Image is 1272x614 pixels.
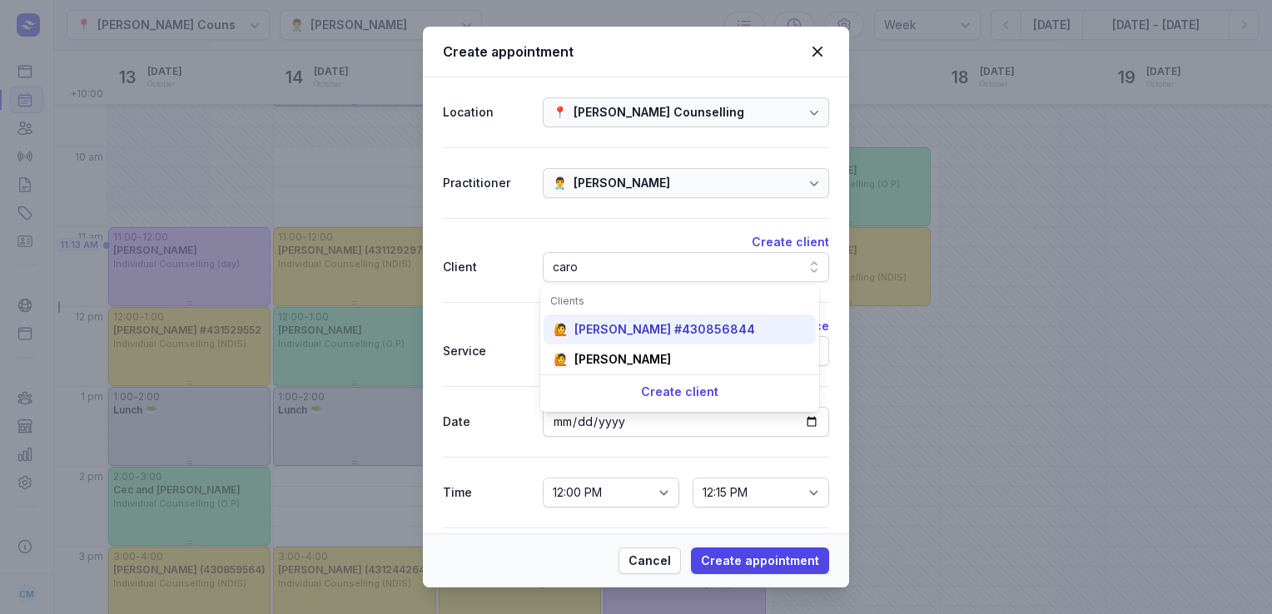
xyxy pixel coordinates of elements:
[574,173,670,193] div: [PERSON_NAME]
[574,102,744,122] div: [PERSON_NAME] Counselling
[574,351,671,368] div: [PERSON_NAME]
[553,102,567,122] div: 📍
[550,295,809,308] div: Clients
[443,257,529,277] div: Client
[443,341,529,361] div: Service
[443,42,806,62] div: Create appointment
[629,551,671,571] span: Cancel
[540,374,819,409] div: Create client
[553,257,578,277] div: caro
[701,551,819,571] span: Create appointment
[691,547,829,574] button: Create appointment
[443,483,529,503] div: Time
[443,412,529,432] div: Date
[554,321,568,338] div: 🙋
[553,173,567,193] div: 👨‍⚕️
[574,321,755,338] div: [PERSON_NAME] #430856844
[443,102,529,122] div: Location
[554,351,568,368] div: 🙋
[752,232,829,252] button: Create client
[443,173,529,193] div: Practitioner
[619,547,681,574] button: Cancel
[543,407,829,437] input: Date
